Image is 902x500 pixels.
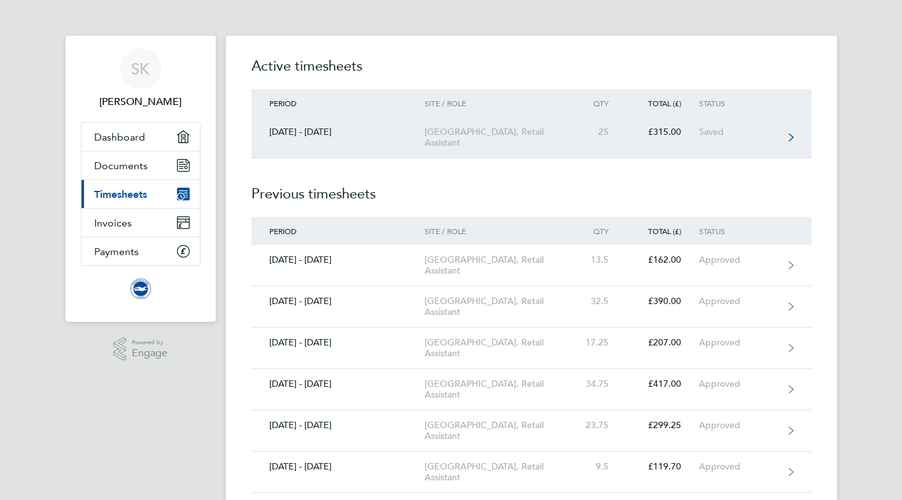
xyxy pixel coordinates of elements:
div: Qty [570,99,626,108]
img: brightonandhovealbion-logo-retina.png [130,279,151,299]
div: [DATE] - [DATE] [251,127,425,137]
div: Total (£) [626,226,699,235]
div: Saved [699,127,777,137]
h2: Previous timesheets [251,158,812,217]
a: Payments [81,237,200,265]
a: [DATE] - [DATE][GEOGRAPHIC_DATA], Retail Assistant13.5£162.00Approved [251,245,812,286]
span: SK [131,60,150,77]
a: Documents [81,151,200,179]
a: [DATE] - [DATE][GEOGRAPHIC_DATA], Retail Assistant25£315.00Saved [251,117,812,158]
div: £207.00 [626,337,699,348]
div: 34.75 [570,378,626,389]
a: Invoices [81,209,200,237]
div: 23.75 [570,420,626,431]
div: [DATE] - [DATE] [251,337,425,348]
div: Status [699,99,777,108]
a: [DATE] - [DATE][GEOGRAPHIC_DATA], Retail Assistant9.5£119.70Approved [251,452,812,493]
nav: Main navigation [66,36,216,322]
div: 17.25 [570,337,626,348]
div: [DATE] - [DATE] [251,420,425,431]
div: [GEOGRAPHIC_DATA], Retail Assistant [425,127,570,148]
div: Approved [699,296,777,307]
div: Approved [699,254,777,265]
div: 25 [570,127,626,137]
div: Qty [570,226,626,235]
div: [GEOGRAPHIC_DATA], Retail Assistant [425,296,570,317]
div: [GEOGRAPHIC_DATA], Retail Assistant [425,337,570,359]
div: 13.5 [570,254,626,265]
div: [DATE] - [DATE] [251,461,425,472]
div: [DATE] - [DATE] [251,378,425,389]
span: Period [269,226,297,236]
div: Site / Role [425,99,570,108]
div: [GEOGRAPHIC_DATA], Retail Assistant [425,461,570,483]
div: Total (£) [626,99,699,108]
div: £299.25 [626,420,699,431]
div: [GEOGRAPHIC_DATA], Retail Assistant [425,254,570,276]
a: Go to home page [81,279,201,299]
a: [DATE] - [DATE][GEOGRAPHIC_DATA], Retail Assistant23.75£299.25Approved [251,410,812,452]
div: Approved [699,461,777,472]
span: Documents [94,160,148,172]
div: Approved [699,337,777,348]
div: Approved [699,420,777,431]
a: SK[PERSON_NAME] [81,48,201,109]
div: £315.00 [626,127,699,137]
a: [DATE] - [DATE][GEOGRAPHIC_DATA], Retail Assistant17.25£207.00Approved [251,328,812,369]
span: Powered by [132,337,167,348]
a: Powered byEngage [113,337,167,361]
div: Approved [699,378,777,389]
div: [GEOGRAPHIC_DATA], Retail Assistant [425,420,570,441]
a: Timesheets [81,180,200,208]
div: £417.00 [626,378,699,389]
span: Timesheets [94,188,147,200]
div: £119.70 [626,461,699,472]
div: 32.5 [570,296,626,307]
span: Stuart Kirkham [81,94,201,109]
a: [DATE] - [DATE][GEOGRAPHIC_DATA], Retail Assistant32.5£390.00Approved [251,286,812,328]
div: Status [699,226,777,235]
div: [GEOGRAPHIC_DATA], Retail Assistant [425,378,570,400]
span: Engage [132,348,167,359]
a: [DATE] - [DATE][GEOGRAPHIC_DATA], Retail Assistant34.75£417.00Approved [251,369,812,410]
div: 9.5 [570,461,626,472]
h2: Active timesheets [251,56,812,89]
a: Dashboard [81,123,200,151]
span: Dashboard [94,131,145,143]
div: £390.00 [626,296,699,307]
span: Invoices [94,217,132,229]
span: Payments [94,246,139,258]
div: Site / Role [425,226,570,235]
div: [DATE] - [DATE] [251,254,425,265]
span: Period [269,98,297,108]
div: £162.00 [626,254,699,265]
div: [DATE] - [DATE] [251,296,425,307]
